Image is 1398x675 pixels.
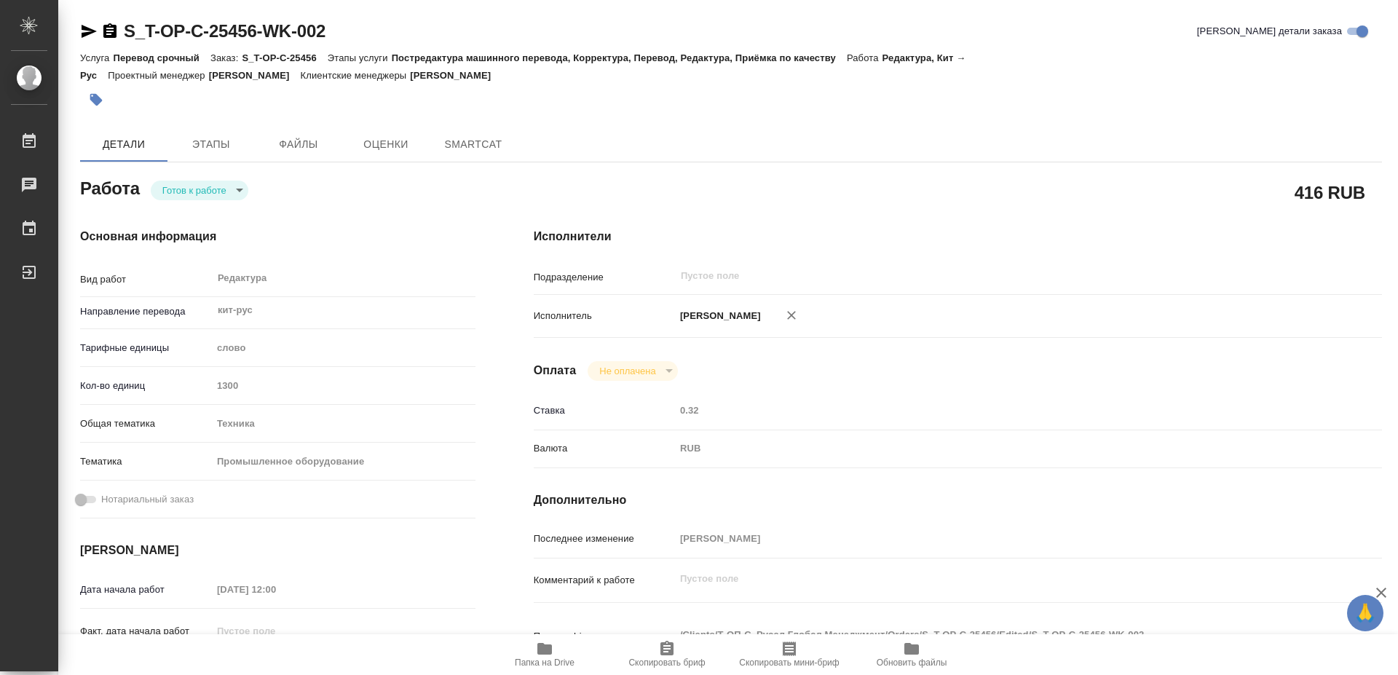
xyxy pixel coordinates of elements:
[264,135,333,154] span: Файлы
[113,52,210,63] p: Перевод срочный
[212,449,475,474] div: Промышленное оборудование
[151,181,248,200] div: Готов к работе
[739,658,839,668] span: Скопировать мини-бриф
[80,304,212,319] p: Направление перевода
[1353,598,1378,628] span: 🙏
[212,579,339,600] input: Пустое поле
[80,542,475,559] h4: [PERSON_NAME]
[679,267,1277,285] input: Пустое поле
[534,270,675,285] p: Подразделение
[80,583,212,597] p: Дата начала работ
[483,634,606,675] button: Папка на Drive
[534,362,577,379] h4: Оплата
[438,135,508,154] span: SmartCat
[80,228,475,245] h4: Основная информация
[351,135,421,154] span: Оценки
[1295,180,1365,205] h2: 416 RUB
[209,70,301,81] p: [PERSON_NAME]
[850,634,973,675] button: Обновить файлы
[392,52,847,63] p: Постредактура машинного перевода, Корректура, Перевод, Редактура, Приёмка по качеству
[80,417,212,431] p: Общая тематика
[534,629,675,644] p: Путь на drive
[80,454,212,469] p: Тематика
[210,52,242,63] p: Заказ:
[80,23,98,40] button: Скопировать ссылку для ЯМессенджера
[410,70,502,81] p: [PERSON_NAME]
[675,623,1311,647] textarea: /Clients/Т-ОП-С_Русал Глобал Менеджмент/Orders/S_T-OP-C-25456/Edited/S_T-OP-C-25456-WK-002
[328,52,392,63] p: Этапы услуги
[515,658,574,668] span: Папка на Drive
[1347,595,1383,631] button: 🙏
[80,174,140,200] h2: Работа
[847,52,882,63] p: Работа
[534,532,675,546] p: Последнее изменение
[212,375,475,396] input: Пустое поле
[534,309,675,323] p: Исполнитель
[242,52,327,63] p: S_T-OP-C-25456
[675,528,1311,549] input: Пустое поле
[675,400,1311,421] input: Пустое поле
[212,411,475,436] div: Техника
[108,70,208,81] p: Проектный менеджер
[534,573,675,588] p: Комментарий к работе
[80,272,212,287] p: Вид работ
[176,135,246,154] span: Этапы
[158,184,231,197] button: Готов к работе
[80,84,112,116] button: Добавить тэг
[588,361,677,381] div: Готов к работе
[101,23,119,40] button: Скопировать ссылку
[101,492,194,507] span: Нотариальный заказ
[80,379,212,393] p: Кол-во единиц
[675,309,761,323] p: [PERSON_NAME]
[212,620,339,642] input: Пустое поле
[124,21,325,41] a: S_T-OP-C-25456-WK-002
[534,441,675,456] p: Валюта
[80,52,113,63] p: Услуга
[628,658,705,668] span: Скопировать бриф
[877,658,947,668] span: Обновить файлы
[534,492,1382,509] h4: Дополнительно
[1197,24,1342,39] span: [PERSON_NAME] детали заказа
[80,341,212,355] p: Тарифные единицы
[89,135,159,154] span: Детали
[775,299,807,331] button: Удалить исполнителя
[595,365,660,377] button: Не оплачена
[728,634,850,675] button: Скопировать мини-бриф
[534,228,1382,245] h4: Исполнители
[675,436,1311,461] div: RUB
[212,336,475,360] div: слово
[80,624,212,639] p: Факт. дата начала работ
[301,70,411,81] p: Клиентские менеджеры
[606,634,728,675] button: Скопировать бриф
[534,403,675,418] p: Ставка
